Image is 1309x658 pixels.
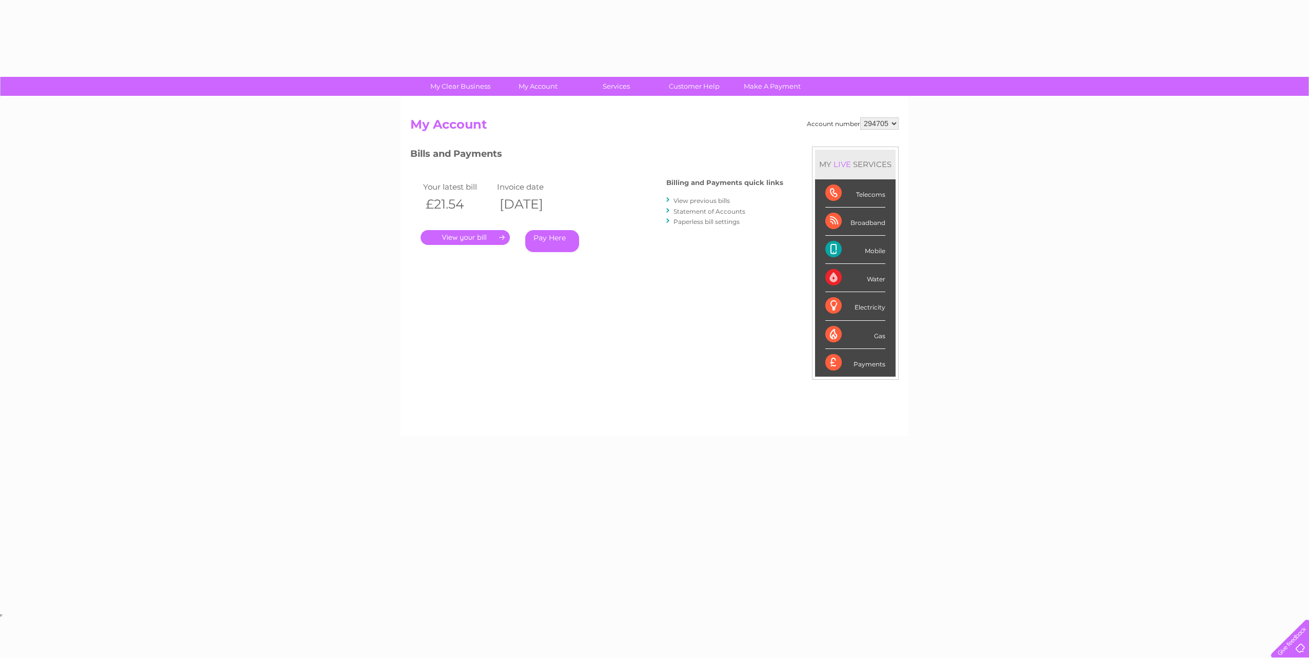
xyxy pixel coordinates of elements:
th: [DATE] [494,194,568,215]
div: LIVE [831,159,853,169]
a: View previous bills [673,197,730,204]
div: Broadband [825,208,885,236]
a: My Account [496,77,581,96]
h2: My Account [410,117,899,137]
a: Customer Help [652,77,737,96]
div: Account number [807,117,899,130]
td: Your latest bill [421,180,494,194]
h3: Bills and Payments [410,147,783,164]
td: Invoice date [494,180,568,194]
div: Payments [825,349,885,377]
a: Services [574,77,659,96]
a: Make A Payment [730,77,815,96]
div: Gas [825,321,885,349]
div: Water [825,264,885,292]
a: Statement of Accounts [673,208,745,215]
a: My Clear Business [418,77,503,96]
div: Telecoms [825,179,885,208]
a: Paperless bill settings [673,218,740,225]
th: £21.54 [421,194,494,215]
h4: Billing and Payments quick links [666,179,783,187]
a: Pay Here [525,230,579,252]
div: MY SERVICES [815,150,896,179]
a: . [421,230,510,245]
div: Mobile [825,236,885,264]
div: Electricity [825,292,885,320]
